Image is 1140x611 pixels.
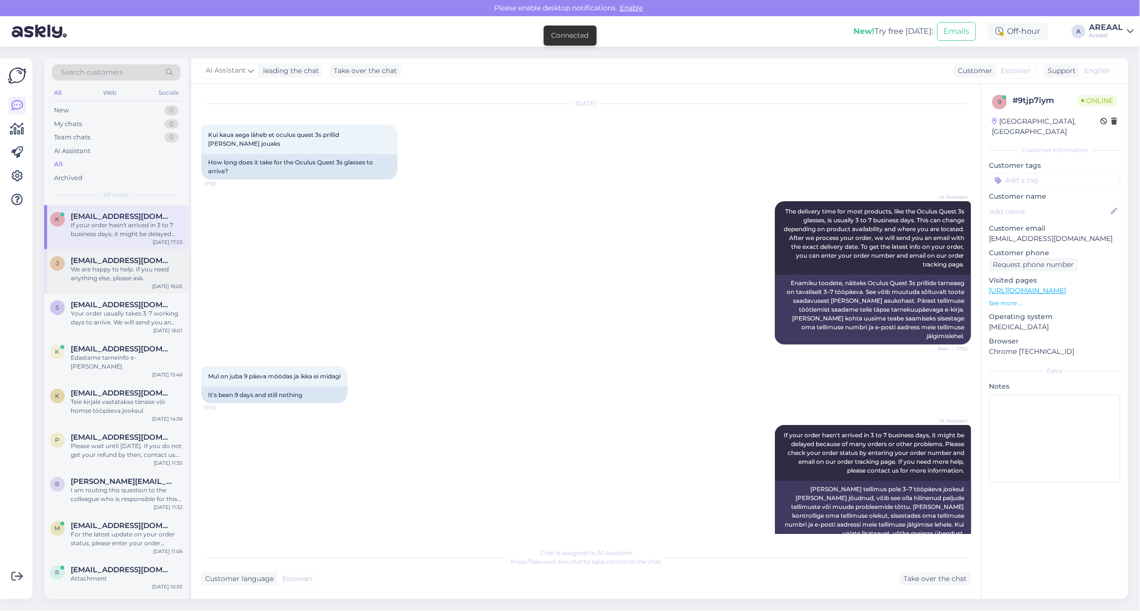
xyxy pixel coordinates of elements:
div: All [52,86,63,99]
div: [DATE] 10:55 [152,583,183,590]
span: k [55,392,60,399]
div: Take over the chat [330,64,401,78]
img: Askly Logo [8,66,27,85]
p: Browser [989,336,1120,346]
div: [GEOGRAPHIC_DATA], [GEOGRAPHIC_DATA] [992,116,1101,137]
div: leading the chat [259,66,319,76]
span: k [55,215,60,223]
span: r [55,569,60,576]
div: AI Assistant [54,146,90,156]
p: Customer phone [989,248,1120,258]
span: 17:52 [204,180,241,187]
div: # 9tjp7iym [1013,95,1078,106]
span: All chats [104,190,129,199]
i: 'Take over the chat' [528,558,584,565]
div: All [54,159,63,169]
p: Visited pages [989,275,1120,286]
div: My chats [54,119,82,129]
span: M [55,525,60,532]
p: Notes [989,381,1120,392]
div: If your order hasn't arrived in 3 to 7 business days, it might be delayed because of many orders ... [71,221,183,239]
div: Take over the chat [900,572,971,585]
div: Enamiku toodete, näiteks Oculus Quest 3s prillide tarneaeg on tavaliselt 3–7 tööpäeva. See võib m... [775,275,971,345]
span: p [55,436,60,444]
span: Online [1078,95,1117,106]
div: [DATE] 11:32 [154,504,183,511]
div: Please wait until [DATE]. If you do not get your refund by then, contact us for help. [71,442,183,459]
div: Areaal [1089,31,1123,39]
span: The delivery time for most products, like the Oculus Quest 3s glasses, is usually 3 to 7 business... [784,208,966,268]
span: rene.randlane@gmail.com [71,477,173,486]
div: How long does it take for the Oculus Quest 3s glasses to arrive? [201,154,398,180]
div: Customer language [201,574,274,584]
div: [DATE] 16:05 [152,283,183,290]
div: Attachment [71,574,183,583]
div: Archived [54,173,82,183]
div: [DATE] 11:35 [154,459,183,467]
div: A [1072,25,1086,38]
a: AREAALAreaal [1089,24,1134,39]
div: [DATE] 14:56 [152,415,183,423]
div: [PERSON_NAME] tellimus pole 3–7 tööpäeva jooksul [PERSON_NAME] jõudnud, võib see olla hilinenud p... [775,481,971,542]
div: [DATE] 16:01 [153,327,183,334]
input: Add name [990,206,1109,217]
span: Kui kaua aega läheb et oculus quest 3s prillid [PERSON_NAME] jouaks [208,131,341,147]
span: Seen ✓ 17:52 [931,345,968,352]
span: K [55,348,60,355]
span: j [56,260,59,267]
span: If your order hasn't arrived in 3 to 7 business days, it might be delayed because of many orders ... [784,431,966,474]
p: Customer tags [989,160,1120,171]
span: keirojantsus@gmail.com [71,212,173,221]
div: 0 [164,106,179,115]
span: Kleinbergarasma@gmail.com [71,345,173,353]
div: I am routing this question to the colleague who is responsible for this topic. The reply might ta... [71,486,183,504]
span: ristalveronika@gmail.com [71,565,173,574]
span: Chat is assigned to AI Assistant [540,549,632,557]
div: Support [1044,66,1076,76]
div: For the latest update on your order status, please enter your order number and email address here... [71,530,183,548]
div: Team chats [54,133,90,142]
div: 0 [164,133,179,142]
div: Your order usually takes 3-7 working days to arrive. We will send you an email with delivery date... [71,309,183,327]
p: Chrome [TECHNICAL_ID] [989,346,1120,357]
div: Customer information [989,146,1120,155]
span: AI Assistant [931,417,968,425]
span: Mul on juba 9 päeva möödas ja ikka ei midagi [208,372,341,380]
b: New! [854,27,875,36]
span: jurgen.holtsmeier@gmail.com [71,256,173,265]
span: pjevsejevs@gmail.com [71,433,173,442]
span: r [55,480,60,488]
div: [DATE] [201,99,971,108]
span: Search customers [61,67,123,78]
span: sirli.pent@gmail.com [71,300,173,309]
div: We are happy to help. If you need anything else, please ask. [71,265,183,283]
div: AREAAL [1089,24,1123,31]
div: Extra [989,367,1120,375]
a: [URL][DOMAIN_NAME] [989,286,1066,295]
span: 9 [998,98,1002,106]
span: Enable [617,3,646,12]
div: Teie kirjale vastatakse tänase või homse tööpäeva jooksul [71,398,183,415]
span: Press to take control of the chat [511,558,662,565]
div: Web [102,86,119,99]
div: Edastame tarneinfo e-[PERSON_NAME]. [71,353,183,371]
div: Socials [157,86,181,99]
input: Add a tag [989,173,1120,187]
span: 17:53 [204,404,241,411]
div: Request phone number [989,258,1078,271]
div: [DATE] 17:53 [153,239,183,246]
div: Off-hour [988,23,1048,40]
div: New [54,106,69,115]
button: Emails [937,22,976,41]
div: Customer [954,66,993,76]
div: It's been 9 days and still nothing [201,387,347,403]
span: s [56,304,59,311]
span: Estonian [282,574,312,584]
p: Customer email [989,223,1120,234]
span: AI Assistant [931,193,968,201]
p: [EMAIL_ADDRESS][DOMAIN_NAME] [989,234,1120,244]
span: Estonian [1001,66,1031,76]
div: 0 [164,119,179,129]
p: Customer name [989,191,1120,202]
div: [DATE] 11:06 [153,548,183,555]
